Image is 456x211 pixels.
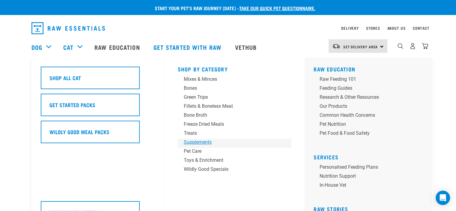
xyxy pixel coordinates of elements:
div: Supplements [184,139,277,146]
div: Bones [184,85,277,92]
a: Vethub [229,35,264,59]
div: Green Tripe [184,94,277,101]
div: Treats [184,130,277,137]
div: Common Health Concerns [320,112,413,119]
a: Treats [178,130,292,139]
a: Toys & Enrichment [178,157,292,166]
img: Raw Essentials Logo [31,22,105,34]
div: Feeding Guides [320,85,413,92]
a: take our quick pet questionnaire. [239,7,315,9]
h5: Services [314,154,428,159]
a: Wildly Good Meal Packs [41,121,155,148]
div: Pet Care [184,148,277,155]
img: user.png [410,43,416,49]
a: Freeze Dried Meals [178,121,292,130]
h5: Shop All Cat [49,74,81,82]
a: Green Tripe [178,94,292,103]
a: Raw Stories [314,207,348,210]
a: Nutrition Support [314,173,428,182]
a: Raw Education [88,35,147,59]
div: Open Intercom Messenger [436,191,450,205]
nav: dropdown navigation [27,20,430,37]
a: Dog [31,43,42,52]
img: van-moving.png [332,44,340,49]
a: Pet Care [178,148,292,157]
div: Our Products [320,103,413,110]
div: Research & Other Resources [320,94,413,101]
a: Common Health Concerns [314,112,428,121]
a: Get Started Packs [41,94,155,121]
a: Get started with Raw [148,35,229,59]
a: Raw Feeding 101 [314,76,428,85]
div: Pet Food & Food Safety [320,130,413,137]
a: Delivery [341,27,359,29]
a: Research & Other Resources [314,94,428,103]
img: home-icon@2x.png [422,43,428,49]
div: Raw Feeding 101 [320,76,413,83]
h5: Shop By Category [178,66,292,71]
a: Wildly Good Specials [178,166,292,175]
div: Wildly Good Specials [184,166,277,173]
a: Bones [178,85,292,94]
div: Toys & Enrichment [184,157,277,164]
a: Personalised Feeding Plans [314,164,428,173]
a: Our Products [314,103,428,112]
a: Contact [413,27,430,29]
a: In-house vet [314,182,428,191]
div: Pet Nutrition [320,121,413,128]
a: About Us [387,27,405,29]
a: Raw Education [314,68,355,71]
h5: Get Started Packs [49,101,95,109]
img: home-icon-1@2x.png [398,43,403,49]
a: Stores [366,27,380,29]
div: Freeze Dried Meals [184,121,277,128]
a: Pet Food & Food Safety [314,130,428,139]
div: Fillets & Boneless Meat [184,103,277,110]
a: Pet Nutrition [314,121,428,130]
a: Cat [63,43,73,52]
div: Mixes & Minces [184,76,277,83]
span: Set Delivery Area [343,46,378,48]
a: Feeding Guides [314,85,428,94]
a: Mixes & Minces [178,76,292,85]
h5: Wildly Good Meal Packs [49,128,109,136]
a: Bone Broth [178,112,292,121]
div: Bone Broth [184,112,277,119]
a: Shop All Cat [41,67,155,94]
a: Supplements [178,139,292,148]
a: Fillets & Boneless Meat [178,103,292,112]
